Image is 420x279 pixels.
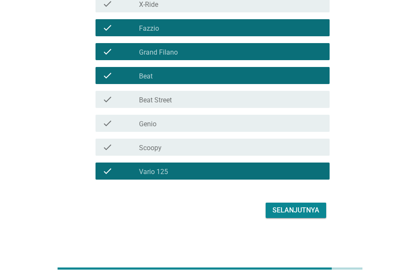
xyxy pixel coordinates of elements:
[102,46,113,57] i: check
[139,48,178,57] label: Grand Filano
[102,23,113,33] i: check
[102,94,113,105] i: check
[102,70,113,81] i: check
[102,142,113,152] i: check
[139,144,162,152] label: Scoopy
[102,166,113,176] i: check
[139,72,153,81] label: Beat
[272,205,319,215] div: Selanjutnya
[139,96,172,105] label: Beat Street
[266,203,326,218] button: Selanjutnya
[139,0,158,9] label: X-Ride
[139,168,168,176] label: Vario 125
[139,120,156,128] label: Genio
[102,118,113,128] i: check
[139,24,159,33] label: Fazzio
